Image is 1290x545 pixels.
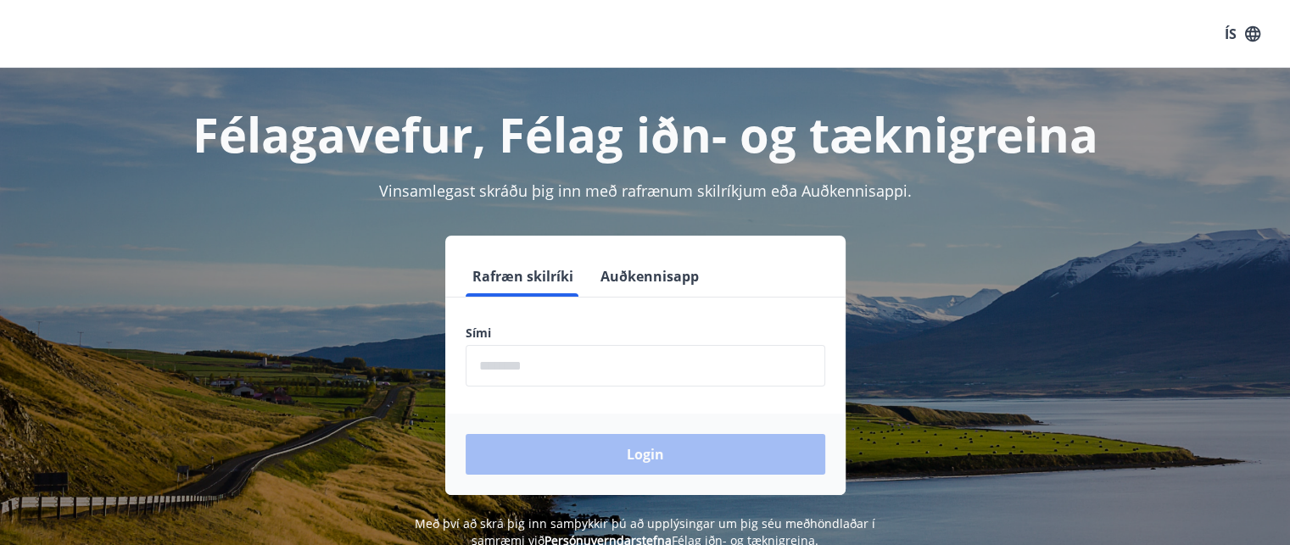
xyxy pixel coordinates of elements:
h1: Félagavefur, Félag iðn- og tæknigreina [55,102,1236,166]
span: Vinsamlegast skráðu þig inn með rafrænum skilríkjum eða Auðkennisappi. [379,181,912,201]
button: Auðkennisapp [594,256,706,297]
button: ÍS [1215,19,1270,49]
button: Rafræn skilríki [466,256,580,297]
label: Sími [466,325,825,342]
